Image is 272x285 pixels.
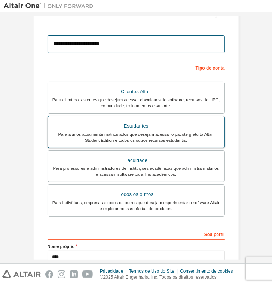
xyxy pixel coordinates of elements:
[4,2,97,10] img: Altair One
[82,270,93,278] img: youtube.svg
[52,97,220,109] div: Para clientes existentes que desejam acessar downloads de software, recursos de HPC, comunidade, ...
[103,275,218,280] font: 2025 Altair Engenharia, Inc. Todos os direitos reservados.
[100,274,238,281] p: ©
[48,61,225,73] div: Tipo de conta
[58,270,65,278] img: instagram.svg
[45,270,53,278] img: facebook.svg
[70,270,78,278] img: linkedin.svg
[52,86,220,97] div: Clientes Altair
[100,268,129,274] div: Privacidade
[52,165,220,177] div: Para professores e administradores de instituições acadêmicas que administram alunos e acessam so...
[52,121,220,131] div: Estudantes
[52,131,220,143] div: Para alunos atualmente matriculados que desejam acessar o pacote gratuito Altair Student Edition ...
[48,228,225,240] div: Seu perfil
[180,268,237,274] div: Consentimento de cookies
[52,189,220,200] div: Todos os outros
[129,268,180,274] div: Termos de Uso do Site
[52,155,220,166] div: Faculdade
[52,200,220,212] div: Para indivíduos, empresas e todos os outros que desejam experimentar o software Altair e explorar...
[2,270,41,278] img: altair_logo.svg
[48,243,225,249] label: Nome próprio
